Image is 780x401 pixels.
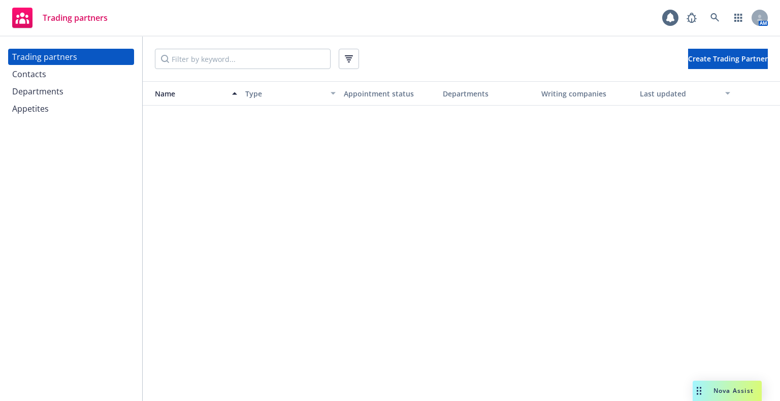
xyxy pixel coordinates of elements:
[8,4,112,32] a: Trading partners
[439,81,537,106] button: Departments
[12,101,49,117] div: Appetites
[8,101,134,117] a: Appetites
[693,381,762,401] button: Nova Assist
[728,8,749,28] a: Switch app
[541,88,632,99] div: Writing companies
[147,88,226,99] div: Name
[12,49,77,65] div: Trading partners
[340,81,438,106] button: Appointment status
[12,83,63,99] div: Departments
[693,381,705,401] div: Drag to move
[43,14,108,22] span: Trading partners
[636,81,734,106] button: Last updated
[143,81,241,106] button: Name
[537,81,636,106] button: Writing companies
[155,49,331,69] input: Filter by keyword...
[443,88,533,99] div: Departments
[12,66,46,82] div: Contacts
[8,49,134,65] a: Trading partners
[8,66,134,82] a: Contacts
[640,88,719,99] div: Last updated
[713,386,754,395] span: Nova Assist
[688,54,768,63] span: Create Trading Partner
[344,88,434,99] div: Appointment status
[245,88,324,99] div: Type
[241,81,340,106] button: Type
[705,8,725,28] a: Search
[688,49,768,69] button: Create Trading Partner
[681,8,702,28] a: Report a Bug
[8,83,134,99] a: Departments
